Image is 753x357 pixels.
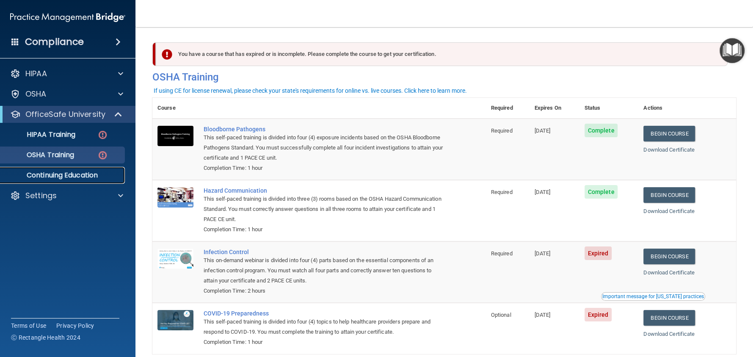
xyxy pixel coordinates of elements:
[11,321,46,330] a: Terms of Use
[10,191,123,201] a: Settings
[152,86,468,95] button: If using CE for license renewal, please check your state's requirements for online vs. live cours...
[585,308,612,321] span: Expired
[601,292,705,301] button: Read this if you are a dental practitioner in the state of CA
[720,38,745,63] button: Open Resource Center
[491,250,513,257] span: Required
[204,187,444,194] a: Hazard Communication
[152,71,736,83] h4: OSHA Training
[643,147,695,153] a: Download Certificate
[643,187,695,203] a: Begin Course
[579,98,639,119] th: Status
[585,185,618,199] span: Complete
[491,127,513,134] span: Required
[643,269,695,276] a: Download Certificate
[643,208,695,214] a: Download Certificate
[486,98,530,119] th: Required
[204,194,444,224] div: This self-paced training is divided into three (3) rooms based on the OSHA Hazard Communication S...
[535,127,551,134] span: [DATE]
[204,163,444,173] div: Completion Time: 1 hour
[204,249,444,255] a: Infection Control
[25,69,47,79] p: HIPAA
[6,171,121,180] p: Continuing Education
[585,124,618,137] span: Complete
[6,130,75,139] p: HIPAA Training
[97,150,108,161] img: danger-circle.6113f641.png
[204,310,444,317] a: COVID-19 Preparedness
[643,126,695,141] a: Begin Course
[535,250,551,257] span: [DATE]
[97,130,108,140] img: danger-circle.6113f641.png
[643,331,695,337] a: Download Certificate
[204,126,444,133] a: Bloodborne Pathogens
[6,151,74,159] p: OSHA Training
[535,189,551,195] span: [DATE]
[602,294,704,299] div: Important message for [US_STATE] practices
[711,299,743,331] iframe: Drift Widget Chat Controller
[154,88,467,94] div: If using CE for license renewal, please check your state's requirements for online vs. live cours...
[643,310,695,326] a: Begin Course
[491,312,511,318] span: Optional
[162,49,172,60] img: exclamation-circle-solid-danger.72ef9ffc.png
[530,98,579,119] th: Expires On
[25,89,47,99] p: OSHA
[535,312,551,318] span: [DATE]
[204,224,444,235] div: Completion Time: 1 hour
[25,36,84,48] h4: Compliance
[11,333,80,342] span: Ⓒ Rectangle Health 2024
[491,189,513,195] span: Required
[152,98,199,119] th: Course
[10,9,125,26] img: PMB logo
[204,286,444,296] div: Completion Time: 2 hours
[204,255,444,286] div: This on-demand webinar is divided into four (4) parts based on the essential components of an inf...
[204,133,444,163] div: This self-paced training is divided into four (4) exposure incidents based on the OSHA Bloodborne...
[25,191,57,201] p: Settings
[204,337,444,347] div: Completion Time: 1 hour
[56,321,94,330] a: Privacy Policy
[638,98,736,119] th: Actions
[10,109,123,119] a: OfficeSafe University
[156,42,728,66] div: You have a course that has expired or is incomplete. Please complete the course to get your certi...
[643,249,695,264] a: Begin Course
[10,89,123,99] a: OSHA
[204,317,444,337] div: This self-paced training is divided into four (4) topics to help healthcare providers prepare and...
[25,109,105,119] p: OfficeSafe University
[10,69,123,79] a: HIPAA
[585,246,612,260] span: Expired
